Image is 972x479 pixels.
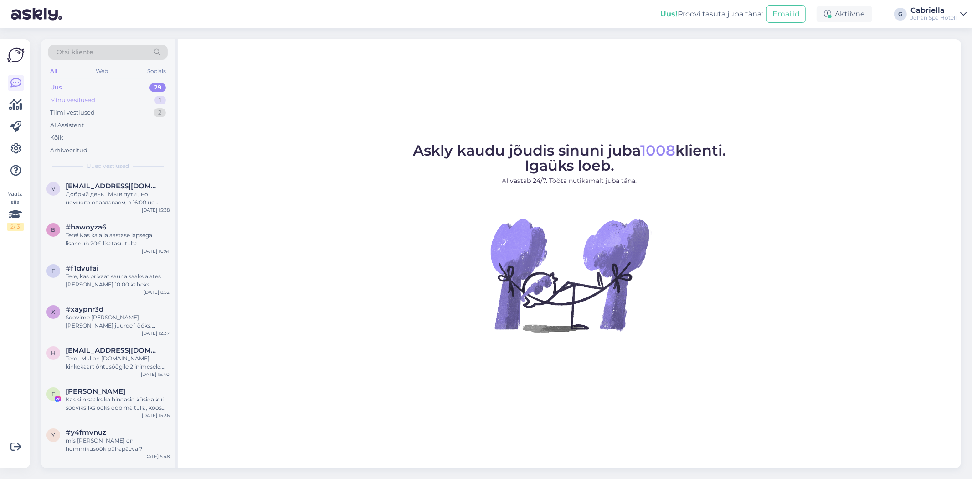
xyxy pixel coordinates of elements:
div: Web [94,65,110,77]
div: Minu vestlused [50,96,95,105]
span: 1008 [640,141,675,159]
div: 29 [149,83,166,92]
span: hannusanneli@gmail.com [66,346,160,354]
div: Soovime [PERSON_NAME] [PERSON_NAME] juurde 1 ööks, kasutada ka spa mõnusid [66,313,170,330]
div: 2 [154,108,166,117]
span: #xaypnr3d [66,305,103,313]
span: vladocek@inbox.lv [66,182,160,190]
img: No Chat active [488,193,652,357]
a: GabriellaJohan Spa Hotell [910,7,967,21]
div: Uus [50,83,62,92]
span: v [51,185,55,192]
div: [DATE] 12:37 [142,330,170,337]
div: Добрый день ! Мы в пути , но немного опаздаваем, в 16:00 не успеем. С уважением [PERSON_NAME] [PH... [66,190,170,207]
div: Johan Spa Hotell [910,14,957,21]
div: Vaata siia [7,190,24,231]
span: Uued vestlused [87,162,129,170]
span: Elis Tunder [66,387,125,396]
div: Kas siin saaks ka hindasid küsida kui sooviks 1ks ööks ööbima tulla, koos hommikusöögiga? :) [66,396,170,412]
span: x [51,308,55,315]
div: G [894,8,907,21]
div: [DATE] 10:41 [142,248,170,255]
div: Gabriella [910,7,957,14]
span: Otsi kliente [57,47,93,57]
div: mis [PERSON_NAME] on hommikusöök pühapäeval? [66,437,170,453]
div: [DATE] 15:40 [141,371,170,378]
div: Proovi tasuta juba täna: [660,9,763,20]
span: #f1dvufai [66,264,98,272]
span: Askly kaudu jõudis sinuni juba klienti. Igaüks loeb. [413,141,726,174]
span: #bawoyza6 [66,223,106,231]
img: Askly Logo [7,47,25,64]
span: h [51,349,56,356]
div: Tere, kas privaat sauna saaks alates [PERSON_NAME] 10:00 kaheks tunniks? [66,272,170,289]
span: f [51,267,55,274]
b: Uus! [660,10,678,18]
div: [DATE] 8:52 [144,289,170,296]
div: [DATE] 5:48 [143,453,170,460]
div: 2 / 3 [7,223,24,231]
div: All [48,65,59,77]
div: Kõik [50,133,63,142]
div: Arhiveeritud [50,146,87,155]
span: b [51,226,56,233]
div: [DATE] 15:38 [142,207,170,213]
div: Aktiivne [817,6,872,22]
div: Tere , Mul on [DOMAIN_NAME] kinkekaart õhtusöögile 2 inimesele. Kas oleks võimalik broneerida lau... [66,354,170,371]
div: AI Assistent [50,121,84,130]
div: 1 [154,96,166,105]
span: #y4fmvnuz [66,428,106,437]
p: AI vastab 24/7. Tööta nutikamalt juba täna. [413,176,726,186]
div: [DATE] 15:36 [142,412,170,419]
button: Emailid [766,5,806,23]
div: Tiimi vestlused [50,108,95,117]
div: Socials [145,65,168,77]
span: E [51,390,55,397]
span: y [51,432,55,438]
div: Tere! Kas ka alla aastase lapsega lisandub 20€ lisatasu tuba broneerides? [66,231,170,248]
